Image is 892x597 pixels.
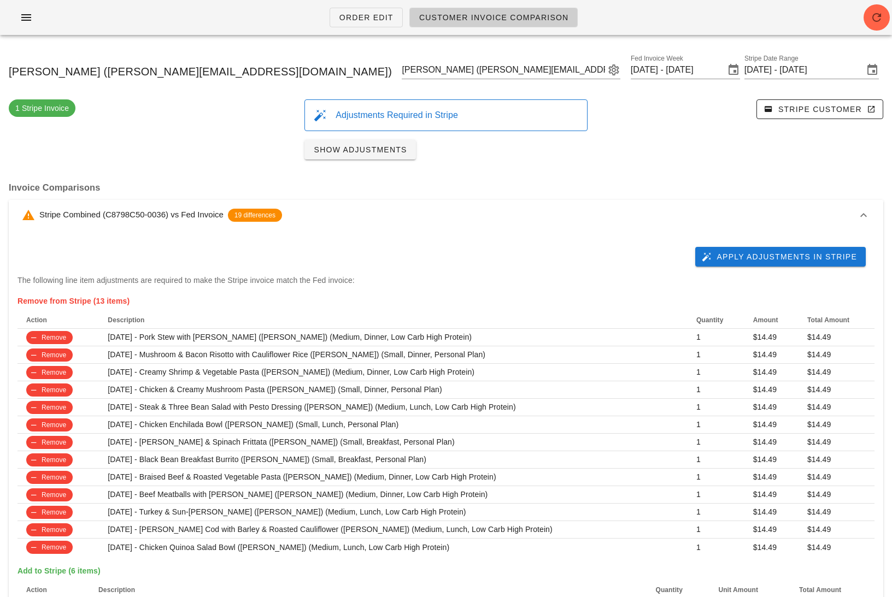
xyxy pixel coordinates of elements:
td: $14.49 [744,399,799,416]
td: $14.49 [744,539,799,556]
td: [DATE] - Chicken Enchilada Bowl ([PERSON_NAME]) (Small, Lunch, Personal Plan) [99,416,688,434]
td: 1 [688,399,744,416]
span: Remove [33,366,66,379]
td: $14.49 [799,486,875,504]
input: Search by email or name [402,61,605,79]
span: Apply Adjustments in Stripe [704,252,857,262]
td: $14.49 [799,539,875,556]
td: $14.49 [744,486,799,504]
td: 1 [688,346,744,364]
td: [DATE] - Chicken Quinoa Salad Bowl ([PERSON_NAME]) (Medium, Lunch, Low Carb High Protein) [99,539,688,556]
td: $14.49 [744,364,799,381]
h4: Add to Stripe (6 items) [17,565,875,577]
span: Remove [33,523,66,536]
span: Remove [33,436,66,449]
td: $14.49 [744,434,799,451]
td: $14.49 [744,416,799,434]
th: Action [17,311,99,329]
span: Remove [33,541,66,554]
td: $14.49 [744,469,799,486]
div: Adjustments Required in Stripe [336,109,578,121]
td: $14.49 [799,469,875,486]
span: Stripe Customer [766,104,874,114]
td: 1 [688,521,744,539]
td: $14.49 [799,451,875,469]
span: Remove [33,453,66,466]
td: $14.49 [799,399,875,416]
span: Remove [33,401,66,414]
th: Description [99,311,688,329]
td: 1 [688,364,744,381]
td: $14.49 [744,504,799,521]
td: [DATE] - Chicken & Creamy Mushroom Pasta ([PERSON_NAME]) (Small, Dinner, Personal Plan) [99,381,688,399]
td: [DATE] - Turkey & Sun-[PERSON_NAME] ([PERSON_NAME]) (Medium, Lunch, Low Carb High Protein) [99,504,688,521]
button: Stripe Combined (C8798C50-0036) vs Fed Invoice19 differences [9,200,883,230]
td: 1 [688,539,744,556]
button: Show Adjustments [304,140,415,159]
a: Order Edit [330,8,403,27]
th: Amount [744,311,799,329]
a: Stripe Customer [756,99,883,119]
td: 1 [688,486,744,504]
h4: Remove from Stripe (13 items) [17,295,875,307]
td: 1 [688,416,744,434]
td: $14.49 [744,346,799,364]
span: 1 Stripe Invoice [15,99,69,117]
td: $14.49 [799,416,875,434]
td: [DATE] - [PERSON_NAME] & Spinach Frittata ([PERSON_NAME]) (Small, Breakfast, Personal Plan) [99,434,688,451]
label: Fed Invoice Week [631,55,683,63]
td: $14.49 [799,381,875,399]
span: 19 differences [234,209,275,222]
td: [DATE] - Creamy Shrimp & Vegetable Pasta ([PERSON_NAME]) (Medium, Dinner, Low Carb High Protein) [99,364,688,381]
button: Apply Adjustments in Stripe [695,247,866,267]
span: Remove [33,418,66,432]
td: $14.49 [799,346,875,364]
span: Remove [33,471,66,484]
h3: Invoice Comparisons [9,181,883,193]
span: Customer Invoice Comparison [419,13,569,22]
td: $14.49 [799,329,875,346]
span: Remove [33,383,66,397]
button: appended action [607,63,620,76]
td: [DATE] - [PERSON_NAME] Cod with Barley & Roasted Cauliflower ([PERSON_NAME]) (Medium, Lunch, Low ... [99,521,688,539]
th: Quantity [688,311,744,329]
a: Customer Invoice Comparison [409,8,578,27]
th: Total Amount [799,311,875,329]
td: $14.49 [799,364,875,381]
td: 1 [688,381,744,399]
span: Remove [33,506,66,519]
td: 1 [688,434,744,451]
span: [PERSON_NAME] ([PERSON_NAME][EMAIL_ADDRESS][DOMAIN_NAME]) [9,63,392,80]
span: Stripe Combined (C8798C50-0036) vs Fed Invoice [39,210,224,219]
td: 1 [688,451,744,469]
td: $14.49 [799,521,875,539]
td: $14.49 [744,451,799,469]
span: Remove [33,348,66,362]
td: $14.49 [744,329,799,346]
td: [DATE] - Black Bean Breakfast Burrito ([PERSON_NAME]) (Small, Breakfast, Personal Plan) [99,451,688,469]
td: $14.49 [744,521,799,539]
td: [DATE] - Mushroom & Bacon Risotto with Cauliflower Rice ([PERSON_NAME]) (Small, Dinner, Personal ... [99,346,688,364]
td: $14.49 [799,434,875,451]
span: Remove [33,331,66,344]
td: 1 [688,329,744,346]
span: Remove [33,488,66,501]
td: [DATE] - Beef Meatballs with [PERSON_NAME] ([PERSON_NAME]) (Medium, Dinner, Low Carb High Protein) [99,486,688,504]
span: Order Edit [339,13,394,22]
td: 1 [688,504,744,521]
span: Show Adjustments [313,145,407,154]
td: $14.49 [799,504,875,521]
label: Stripe Date Range [744,55,799,63]
td: [DATE] - Pork Stew with [PERSON_NAME] ([PERSON_NAME]) (Medium, Dinner, Low Carb High Protein) [99,329,688,346]
td: 1 [688,469,744,486]
td: [DATE] - Braised Beef & Roasted Vegetable Pasta ([PERSON_NAME]) (Medium, Dinner, Low Carb High Pr... [99,469,688,486]
td: [DATE] - Steak & Three Bean Salad with Pesto Dressing ([PERSON_NAME]) (Medium, Lunch, Low Carb Hi... [99,399,688,416]
td: $14.49 [744,381,799,399]
p: The following line item adjustments are required to make the Stripe invoice match the Fed invoice: [17,274,355,286]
